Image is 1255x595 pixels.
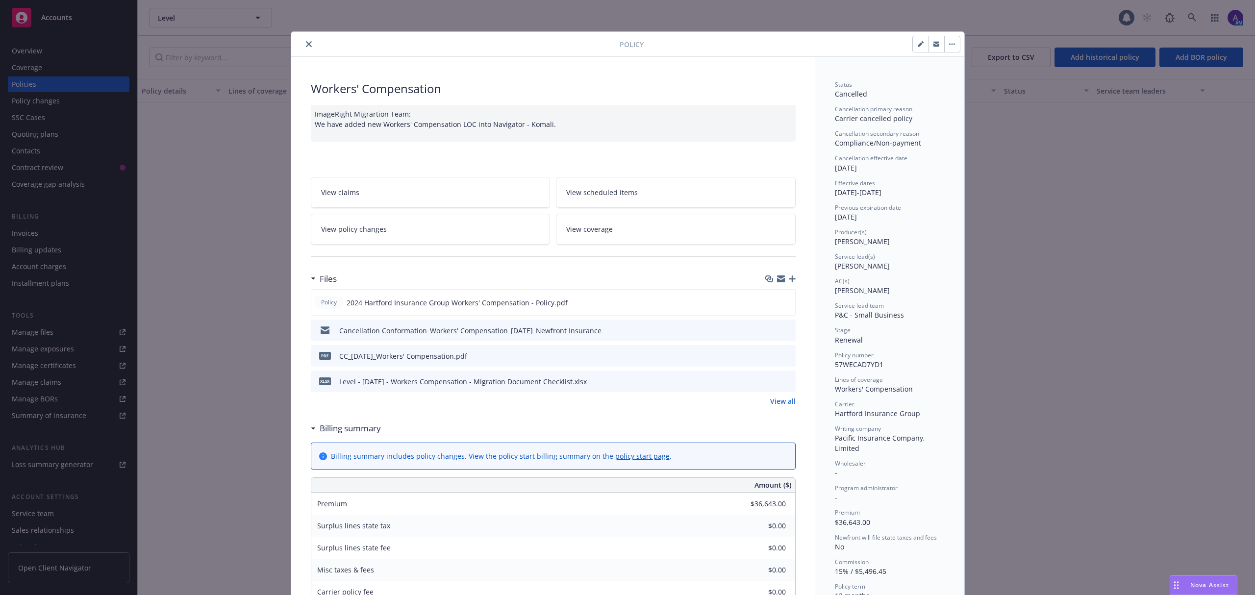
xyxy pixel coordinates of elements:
[311,422,381,435] div: Billing summary
[835,518,870,527] span: $36,643.00
[321,224,387,234] span: View policy changes
[1170,576,1182,595] div: Drag to move
[331,451,672,461] div: Billing summary includes policy changes. View the policy start billing summary on the .
[835,310,904,320] span: P&C - Small Business
[835,252,875,261] span: Service lead(s)
[319,298,339,307] span: Policy
[835,533,937,542] span: Newfront will file state taxes and fees
[556,214,796,245] a: View coverage
[835,326,851,334] span: Stage
[835,542,844,551] span: No
[835,351,874,359] span: Policy number
[835,493,837,502] span: -
[835,212,857,222] span: [DATE]
[835,114,912,123] span: Carrier cancelled policy
[783,325,792,336] button: preview file
[728,541,792,555] input: 0.00
[835,459,866,468] span: Wholesaler
[783,376,792,387] button: preview file
[835,375,883,384] span: Lines of coverage
[303,38,315,50] button: close
[767,297,775,308] button: download file
[835,228,867,236] span: Producer(s)
[1190,581,1229,589] span: Nova Assist
[728,563,792,577] input: 0.00
[347,297,568,308] span: 2024 Hartford Insurance Group Workers' Compensation - Policy.pdf
[835,80,852,89] span: Status
[782,297,791,308] button: preview file
[835,237,890,246] span: [PERSON_NAME]
[835,433,927,453] span: Pacific Insurance Company, Limited
[320,422,381,435] h3: Billing summary
[615,451,670,461] a: policy start page
[835,409,920,418] span: Hartford Insurance Group
[835,261,890,271] span: [PERSON_NAME]
[311,105,796,142] div: ImageRight Migrartion Team: We have added new Workers' Compensation LOC into Navigator - Komali.
[311,273,337,285] div: Files
[566,224,613,234] span: View coverage
[835,138,921,148] span: Compliance/Non-payment
[835,468,837,477] span: -
[767,325,775,336] button: download file
[835,508,860,517] span: Premium
[317,565,374,574] span: Misc taxes & fees
[311,177,551,208] a: View claims
[620,39,644,50] span: Policy
[835,567,886,576] span: 15% / $5,496.45
[835,301,884,310] span: Service lead team
[835,424,881,433] span: Writing company
[835,286,890,295] span: [PERSON_NAME]
[835,484,898,492] span: Program administrator
[319,377,331,385] span: xlsx
[728,496,792,511] input: 0.00
[728,519,792,533] input: 0.00
[339,351,467,361] div: CC_[DATE]_Workers' Compensation.pdf
[321,187,359,198] span: View claims
[319,352,331,359] span: pdf
[311,214,551,245] a: View policy changes
[835,163,857,173] span: [DATE]
[566,187,638,198] span: View scheduled items
[835,384,913,394] span: Workers' Compensation
[835,203,901,212] span: Previous expiration date
[835,89,867,99] span: Cancelled
[339,376,587,387] div: Level - [DATE] - Workers Compensation - Migration Document Checklist.xlsx
[835,582,865,591] span: Policy term
[783,351,792,361] button: preview file
[835,335,863,345] span: Renewal
[556,177,796,208] a: View scheduled items
[767,376,775,387] button: download file
[835,154,907,162] span: Cancellation effective date
[835,105,912,113] span: Cancellation primary reason
[317,499,347,508] span: Premium
[320,273,337,285] h3: Files
[835,277,850,285] span: AC(s)
[835,558,869,566] span: Commission
[311,80,796,97] div: Workers' Compensation
[835,179,875,187] span: Effective dates
[767,351,775,361] button: download file
[317,521,390,530] span: Surplus lines state tax
[339,325,602,336] div: Cancellation Conformation_Workers' Compensation_[DATE]_Newfront Insurance
[1170,575,1237,595] button: Nova Assist
[835,400,854,408] span: Carrier
[754,480,791,490] span: Amount ($)
[317,543,391,552] span: Surplus lines state fee
[770,396,796,406] a: View all
[835,360,883,369] span: 57WECAD7YD1
[835,129,919,138] span: Cancellation secondary reason
[835,179,945,198] div: [DATE] - [DATE]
